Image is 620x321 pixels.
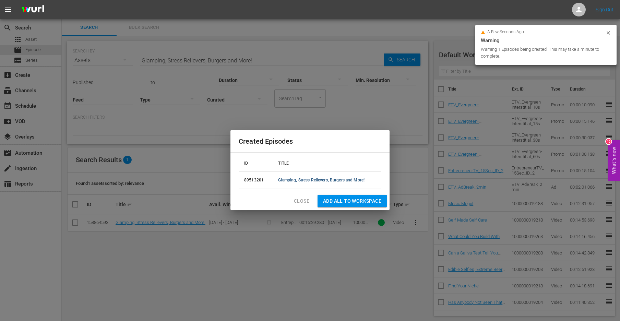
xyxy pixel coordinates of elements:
th: TITLE [273,155,381,172]
div: Warning [481,36,611,45]
span: Add all to Workspace [323,197,381,205]
div: Warning 1 Episodes being created. This may take a minute to complete. [481,46,604,60]
span: Close [294,197,309,205]
a: Sign Out [596,7,613,12]
div: 10 [606,139,611,144]
span: menu [4,5,12,14]
button: Add all to Workspace [318,195,387,207]
button: Open Feedback Widget [608,140,620,181]
th: ID [239,155,273,172]
button: Close [288,195,315,207]
h2: Created Episodes [239,136,381,147]
img: ans4CAIJ8jUAAAAAAAAAAAAAAAAAAAAAAAAgQb4GAAAAAAAAAAAAAAAAAAAAAAAAJMjXAAAAAAAAAAAAAAAAAAAAAAAAgAT5G... [16,2,49,18]
a: Glamping, Stress Relievers, Burgers and More! [278,178,365,182]
span: a few seconds ago [487,29,524,35]
td: 89513201 [239,171,273,189]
